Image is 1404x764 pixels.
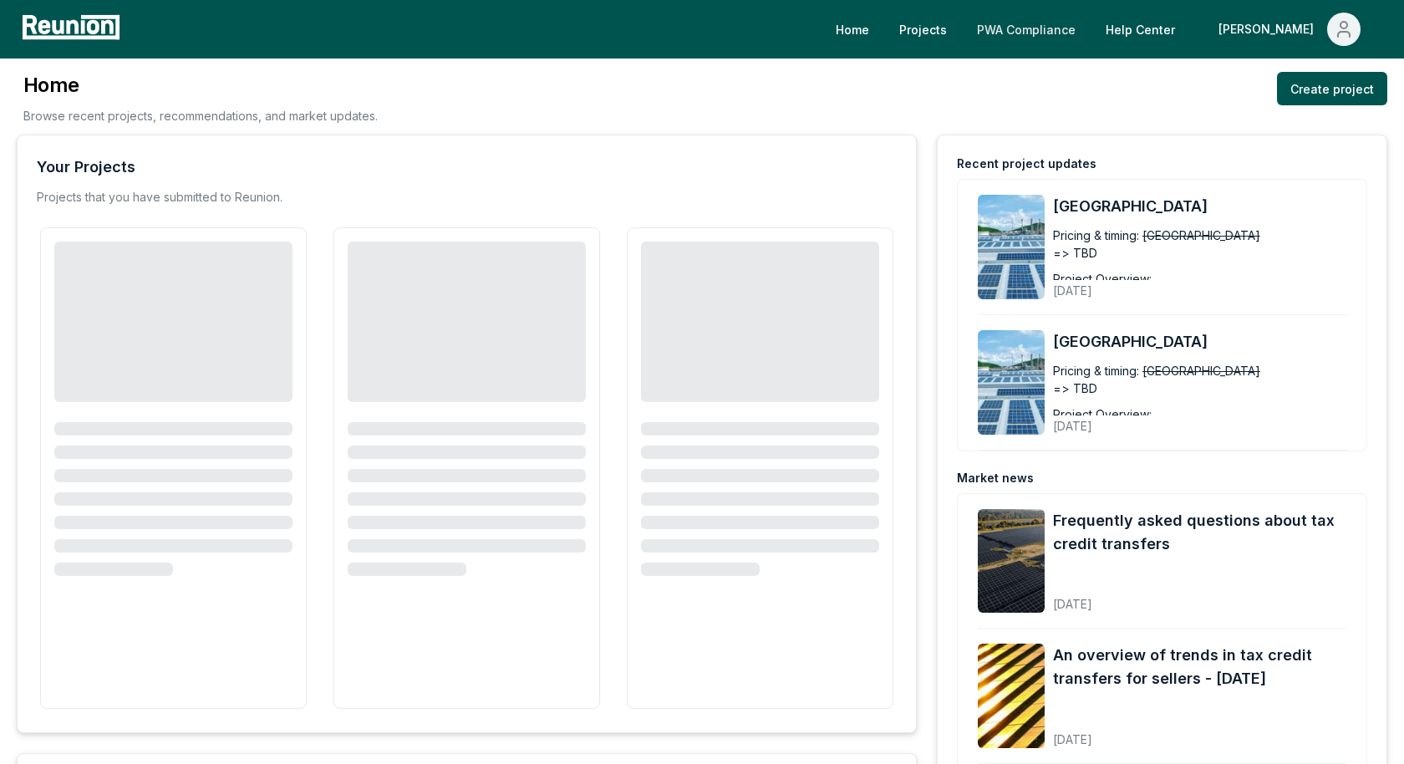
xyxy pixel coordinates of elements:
a: Help Center [1092,13,1188,46]
div: Market news [957,470,1034,486]
a: PWA Compliance [964,13,1089,46]
a: Projects [886,13,960,46]
a: [GEOGRAPHIC_DATA] [1053,195,1346,218]
div: [DATE] [1053,719,1346,748]
img: Harlansburg Road [978,330,1045,435]
div: Recent project updates [957,155,1096,172]
a: Create project [1277,72,1387,105]
p: Projects that you have submitted to Reunion. [37,189,282,206]
img: An overview of trends in tax credit transfers for sellers - September 2025 [978,644,1045,748]
h3: Home [23,72,378,99]
span: [GEOGRAPHIC_DATA] [1142,227,1260,244]
img: Frequently asked questions about tax credit transfers [978,509,1045,614]
nav: Main [822,13,1387,46]
div: [DATE] [1053,270,1325,299]
a: Home [822,13,883,46]
a: Frequently asked questions about tax credit transfers [1053,509,1346,556]
span: [GEOGRAPHIC_DATA] [1142,362,1260,379]
button: [PERSON_NAME] [1205,13,1374,46]
img: Canton [978,195,1045,299]
span: => TBD [1053,379,1097,397]
div: Pricing & timing: [1053,227,1139,244]
div: Your Projects [37,155,135,179]
p: Browse recent projects, recommendations, and market updates. [23,107,378,125]
a: [GEOGRAPHIC_DATA] [1053,330,1346,354]
div: [DATE] [1053,583,1346,613]
span: => TBD [1053,244,1097,262]
div: [PERSON_NAME] [1218,13,1320,46]
a: An overview of trends in tax credit transfers for sellers - [DATE] [1053,644,1346,690]
div: [DATE] [1053,405,1325,435]
div: Pricing & timing: [1053,362,1139,379]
